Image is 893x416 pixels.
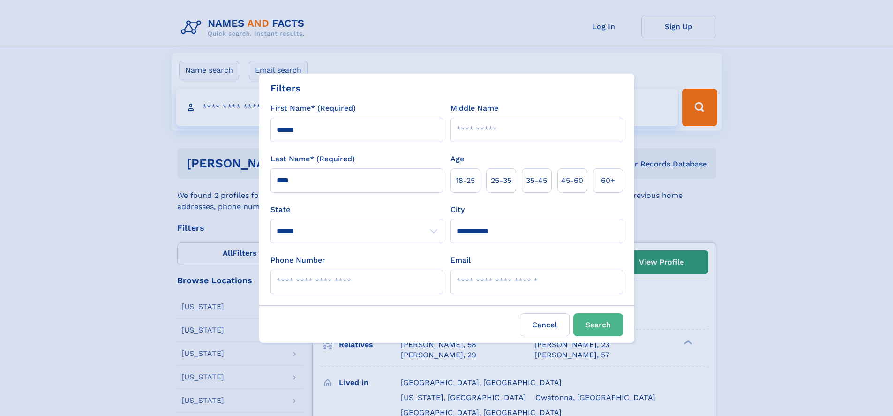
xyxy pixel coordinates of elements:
label: Age [450,153,464,165]
span: 60+ [601,175,615,186]
span: 35‑45 [526,175,547,186]
label: Cancel [520,313,570,336]
label: Email [450,255,471,266]
button: Search [573,313,623,336]
span: 18‑25 [456,175,475,186]
label: Last Name* (Required) [270,153,355,165]
div: Filters [270,81,300,95]
label: Middle Name [450,103,498,114]
span: 25‑35 [491,175,511,186]
label: State [270,204,443,215]
label: City [450,204,465,215]
span: 45‑60 [561,175,583,186]
label: First Name* (Required) [270,103,356,114]
label: Phone Number [270,255,325,266]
